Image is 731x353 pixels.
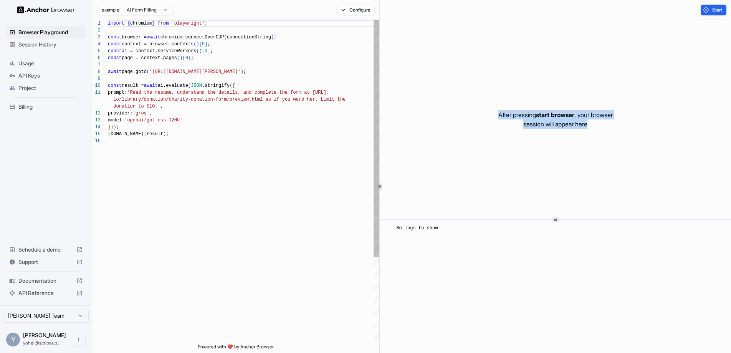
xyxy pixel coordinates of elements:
[6,101,86,113] div: Billing
[92,117,101,124] div: 13
[92,55,101,61] div: 6
[180,55,182,61] span: )
[92,41,101,48] div: 4
[18,84,83,92] span: Project
[102,7,121,13] span: example:
[196,48,199,54] span: (
[6,244,86,256] div: Schedule a demo
[92,110,101,117] div: 12
[92,48,101,55] div: 5
[6,57,86,70] div: Usage
[108,69,122,75] span: await
[6,287,86,299] div: API Reference
[158,21,169,26] span: from
[92,89,101,96] div: 11
[122,35,147,40] span: browser =
[182,55,185,61] span: [
[232,83,235,88] span: {
[116,124,119,130] span: ;
[108,83,122,88] span: const
[158,83,188,88] span: ai.evaluate
[23,332,66,338] span: Yohei Oka
[92,61,101,68] div: 7
[202,41,205,47] span: 0
[227,35,271,40] span: connectionString
[177,55,180,61] span: (
[199,41,202,47] span: [
[202,83,230,88] span: .stringify
[387,224,390,232] span: ​
[108,35,122,40] span: const
[6,333,20,346] div: Y
[147,131,163,137] span: result
[133,111,149,116] span: 'groq'
[210,48,213,54] span: ;
[191,83,202,88] span: JSON
[18,289,73,297] span: API Reference
[498,110,613,129] p: After pressing , your browser session will appear here
[205,41,207,47] span: ]
[241,69,243,75] span: )
[92,34,101,41] div: 3
[224,35,227,40] span: (
[196,41,199,47] span: )
[152,21,155,26] span: }
[111,124,113,130] span: )
[193,41,196,47] span: (
[6,256,86,268] div: Support
[92,138,101,144] div: 16
[108,124,111,130] span: }
[251,97,346,102] span: html as if you were her. Limit the
[113,124,116,130] span: )
[18,103,83,111] span: Billing
[6,70,86,82] div: API Keys
[271,35,274,40] span: )
[122,55,177,61] span: page = context.pages
[72,333,86,346] button: Open menu
[230,83,232,88] span: (
[108,90,127,95] span: prompt:
[205,21,207,26] span: ;
[108,48,122,54] span: const
[6,38,86,51] div: Session History
[198,344,274,353] span: Powered with ❤️ by Anchor Browser
[113,104,160,109] span: donation to $10.'
[144,131,147,137] span: (
[108,21,124,26] span: import
[18,258,73,266] span: Support
[243,69,246,75] span: ;
[92,124,101,131] div: 14
[6,26,86,38] div: Browser Playground
[337,5,375,15] button: Configure
[265,90,329,95] span: lete the form at [URL].
[127,90,265,95] span: 'Read the resume, understand the details, and comp
[207,48,210,54] span: ]
[396,225,438,231] span: No logs to show
[144,83,158,88] span: await
[122,83,144,88] span: result =
[108,111,133,116] span: provider:
[23,340,61,346] span: yohei@scribeup.io
[18,60,83,67] span: Usage
[6,82,86,94] div: Project
[18,277,73,285] span: Documentation
[160,104,163,109] span: ,
[274,35,276,40] span: ;
[108,55,122,61] span: const
[124,118,182,123] span: 'openai/gpt-oss-120b'
[92,68,101,75] div: 8
[92,82,101,89] div: 10
[92,20,101,27] div: 1
[163,131,166,137] span: )
[122,41,193,47] span: context = browser.contexts
[712,7,723,13] span: Start
[122,69,147,75] span: page.goto
[18,72,83,80] span: API Keys
[18,246,73,254] span: Schedule a demo
[149,111,152,116] span: ,
[18,41,83,48] span: Session History
[108,41,122,47] span: const
[92,131,101,138] div: 15
[188,83,191,88] span: (
[113,97,251,102] span: io/library/donation/charity-donation-form/preview.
